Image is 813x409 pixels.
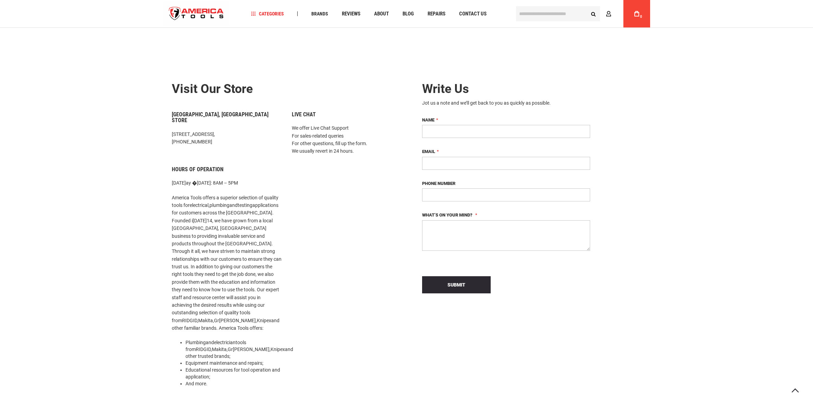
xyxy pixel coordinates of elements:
[399,9,417,19] a: Blog
[163,1,230,27] img: America Tools
[196,347,211,352] a: RIDGID
[422,212,473,218] span: What’s on your mind?
[311,11,328,16] span: Brands
[238,202,252,208] a: testing
[172,179,282,187] p: [DATE]ay �[DATE]: 8AM – 5PM
[172,82,402,96] h2: Visit our store
[292,124,402,155] p: We offer Live Chat Support For sales-related queries For other questions, fill up the form. We us...
[403,11,414,16] span: Blog
[428,11,445,16] span: Repairs
[214,340,236,345] a: electrician
[172,166,282,173] h6: Hours of Operation
[186,360,262,366] a: Equipment maintenance and repairs
[587,7,600,20] button: Search
[172,194,282,332] p: America Tools offers a superior selection of quality tools for , and applications for customers a...
[456,9,490,19] a: Contact Us
[339,9,363,19] a: Reviews
[459,11,487,16] span: Contact Us
[186,339,282,360] li: and tools from , , , and other trusted brands;
[248,9,287,19] a: Categories
[186,340,206,345] a: Plumbing
[342,11,360,16] span: Reviews
[172,130,282,146] p: [STREET_ADDRESS], [PHONE_NUMBER]
[186,380,282,387] li: And more.
[422,100,590,106] div: Jot us a note and we’ll get back to you as quickly as possible.
[422,276,491,293] button: Submit
[422,82,469,96] span: Write Us
[251,11,284,16] span: Categories
[257,318,271,323] a: Knipex
[198,318,213,323] a: Makita
[292,112,402,118] h6: Live Chat
[186,366,282,380] li: Educational resources for tool operation and application;
[447,282,465,288] span: Submit
[374,11,389,16] span: About
[163,1,230,27] a: store logo
[422,149,435,154] span: Email
[210,202,229,208] a: plumbing
[425,9,449,19] a: Repairs
[214,318,256,323] a: Gr[PERSON_NAME]
[422,117,434,122] span: Name
[182,318,197,323] a: RIDGID
[271,347,285,352] a: Knipex
[172,112,282,124] h6: [GEOGRAPHIC_DATA], [GEOGRAPHIC_DATA] Store
[640,15,642,19] span: 0
[212,347,227,352] a: Makita
[228,347,270,352] a: Gr[PERSON_NAME]
[190,202,208,208] a: electrical
[308,9,331,19] a: Brands
[371,9,392,19] a: About
[186,360,282,366] li: ;
[422,181,455,186] span: Phone Number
